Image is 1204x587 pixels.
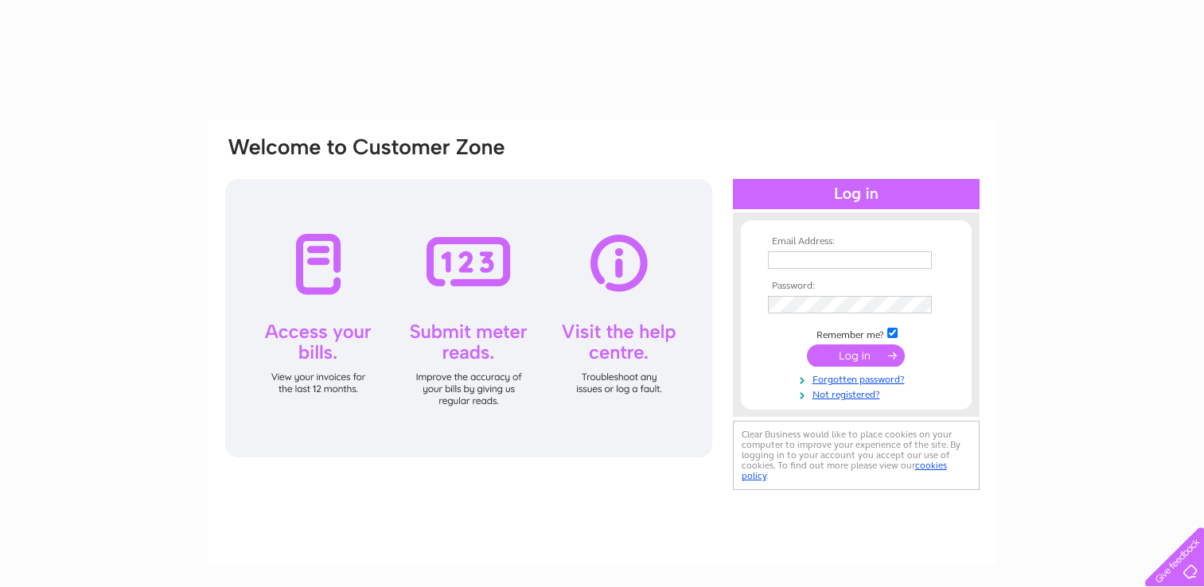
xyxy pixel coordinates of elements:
a: cookies policy [742,460,947,481]
a: Not registered? [768,386,949,401]
th: Password: [764,281,949,292]
th: Email Address: [764,236,949,247]
a: Forgotten password? [768,371,949,386]
td: Remember me? [764,325,949,341]
input: Submit [807,344,905,367]
div: Clear Business would like to place cookies on your computer to improve your experience of the sit... [733,421,980,490]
